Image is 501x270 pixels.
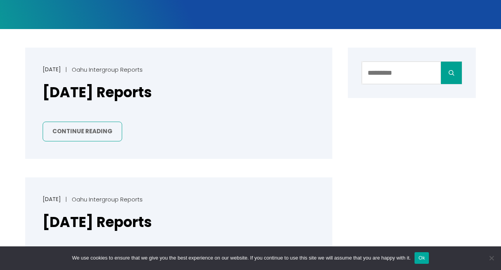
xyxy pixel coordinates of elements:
[72,195,143,203] a: Oahu Intergroup Reports
[43,65,61,73] a: [DATE]
[487,254,495,262] span: No
[43,83,152,102] a: [DATE] Reports
[43,122,122,141] a: Continue Reading
[43,213,152,232] a: [DATE] Reports
[72,65,143,74] a: Oahu Intergroup Reports
[43,195,61,203] a: [DATE]
[441,62,462,84] button: Search
[415,252,429,264] button: Ok
[72,254,411,262] span: We use cookies to ensure that we give you the best experience on our website. If you continue to ...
